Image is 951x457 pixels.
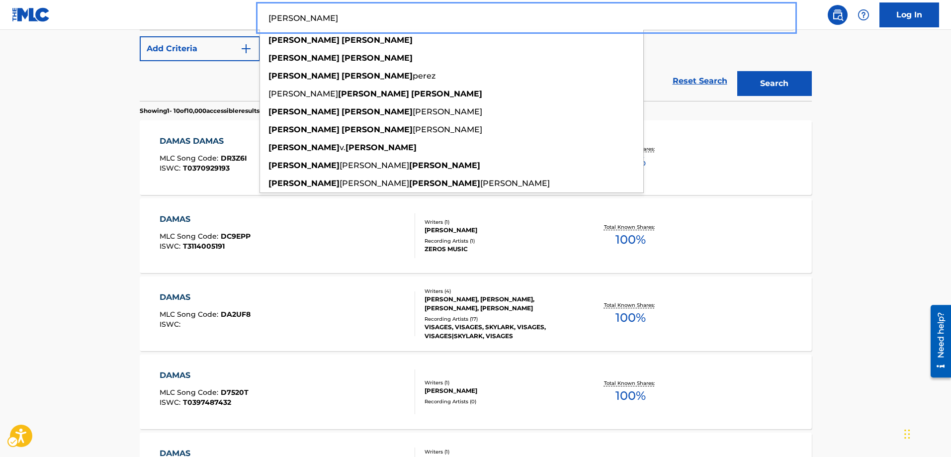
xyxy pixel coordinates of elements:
[413,125,482,134] span: [PERSON_NAME]
[425,315,575,323] div: Recording Artists ( 17 )
[340,143,346,152] span: v.
[240,43,252,55] img: 9d2ae6d4665cec9f34b9.svg
[221,232,251,241] span: DC9EPP
[425,237,575,245] div: Recording Artists ( 1 )
[338,89,409,98] strong: [PERSON_NAME]
[221,388,249,397] span: D7520T
[140,120,812,195] a: DAMAS DAMASMLC Song Code:DR3Z6IISWC:T0370929193Writers (2)[PERSON_NAME], POPULAR TRADICIONALRecor...
[160,242,183,251] span: ISWC :
[342,35,413,45] strong: [PERSON_NAME]
[923,301,951,381] iframe: Iframe | Resource Center
[340,179,409,188] span: [PERSON_NAME]
[160,310,221,319] span: MLC Song Code :
[160,398,183,407] span: ISWC :
[904,419,910,449] div: Drag
[140,355,812,429] a: DAMASMLC Song Code:D7520TISWC:T0397487432Writers (1)[PERSON_NAME]Recording Artists (0)Total Known...
[160,320,183,329] span: ISWC :
[268,35,340,45] strong: [PERSON_NAME]
[268,107,340,116] strong: [PERSON_NAME]
[425,218,575,226] div: Writers ( 1 )
[340,161,409,170] span: [PERSON_NAME]
[160,135,247,147] div: DAMAS DAMAS
[879,2,939,27] a: Log In
[160,291,251,303] div: DAMAS
[160,369,249,381] div: DAMAS
[409,179,480,188] strong: [PERSON_NAME]
[425,245,575,254] div: ZEROS MUSIC
[425,448,575,456] div: Writers ( 1 )
[858,9,869,21] img: help
[140,36,260,61] button: Add Criteria
[183,164,230,173] span: T0370929193
[160,213,251,225] div: DAMAS
[268,161,340,170] strong: [PERSON_NAME]
[480,179,550,188] span: [PERSON_NAME]
[221,310,251,319] span: DA2UF8
[260,6,793,30] input: Search...
[901,409,951,457] iframe: Hubspot Iframe
[342,125,413,134] strong: [PERSON_NAME]
[425,386,575,395] div: [PERSON_NAME]
[160,164,183,173] span: ISWC :
[425,379,575,386] div: Writers ( 1 )
[425,295,575,313] div: [PERSON_NAME], [PERSON_NAME], [PERSON_NAME], [PERSON_NAME]
[140,198,812,273] a: DAMASMLC Song Code:DC9EPPISWC:T3114005191Writers (1)[PERSON_NAME]Recording Artists (1)ZEROS MUSIC...
[268,179,340,188] strong: [PERSON_NAME]
[901,409,951,457] div: Chat Widget
[268,71,340,81] strong: [PERSON_NAME]
[221,154,247,163] span: DR3Z6I
[140,276,812,351] a: DAMASMLC Song Code:DA2UF8ISWC:Writers (4)[PERSON_NAME], [PERSON_NAME], [PERSON_NAME], [PERSON_NAM...
[425,323,575,341] div: VISAGES, VISAGES, SKYLARK, VISAGES, VISAGES|SKYLARK, VISAGES
[342,53,413,63] strong: [PERSON_NAME]
[268,53,340,63] strong: [PERSON_NAME]
[737,71,812,96] button: Search
[160,154,221,163] span: MLC Song Code :
[140,106,304,115] p: Showing 1 - 10 of 10,000 accessible results (Total 238,443 )
[832,9,844,21] img: search
[413,107,482,116] span: [PERSON_NAME]
[183,242,225,251] span: T3114005191
[411,89,482,98] strong: [PERSON_NAME]
[615,309,646,327] span: 100 %
[413,71,435,81] span: perez
[425,287,575,295] div: Writers ( 4 )
[425,398,575,405] div: Recording Artists ( 0 )
[160,388,221,397] span: MLC Song Code :
[604,379,657,387] p: Total Known Shares:
[409,161,480,170] strong: [PERSON_NAME]
[342,107,413,116] strong: [PERSON_NAME]
[342,71,413,81] strong: [PERSON_NAME]
[12,7,50,22] img: MLC Logo
[615,387,646,405] span: 100 %
[425,226,575,235] div: [PERSON_NAME]
[604,301,657,309] p: Total Known Shares:
[268,89,338,98] span: [PERSON_NAME]
[668,70,732,92] a: Reset Search
[268,143,340,152] strong: [PERSON_NAME]
[160,232,221,241] span: MLC Song Code :
[615,231,646,249] span: 100 %
[268,125,340,134] strong: [PERSON_NAME]
[346,143,417,152] strong: [PERSON_NAME]
[604,223,657,231] p: Total Known Shares:
[183,398,231,407] span: T0397487432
